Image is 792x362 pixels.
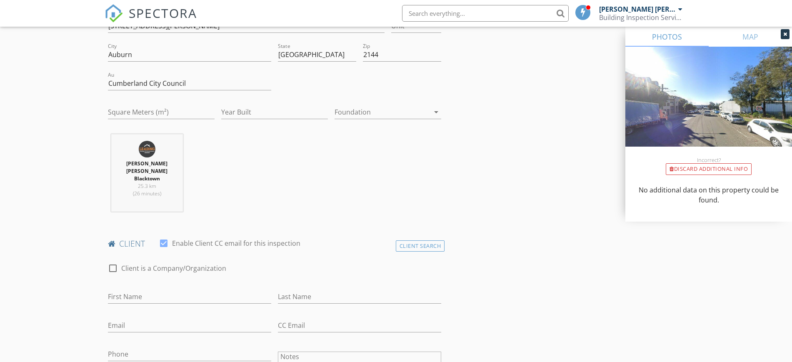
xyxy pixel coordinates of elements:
h4: client [108,238,442,249]
img: 4._bpi_logo_dark_backroundother.jpg [139,141,155,157]
a: SPECTORA [105,11,197,29]
label: Client is a Company/Organization [121,264,226,272]
div: Incorrect? [625,157,792,163]
span: (26 minutes) [133,190,161,197]
div: Building Inspection Services [599,13,682,22]
span: 25.3 km [138,182,156,190]
span: SPECTORA [129,4,197,22]
img: The Best Home Inspection Software - Spectora [105,4,123,22]
div: Discard Additional info [666,163,752,175]
a: MAP [709,27,792,47]
div: Client Search [396,240,445,252]
i: arrow_drop_down [431,107,441,117]
input: Search everything... [402,5,569,22]
a: PHOTOS [625,27,709,47]
img: streetview [625,47,792,167]
label: Enable Client CC email for this inspection [172,239,300,247]
strong: [PERSON_NAME] [PERSON_NAME] Blacktown [126,160,167,182]
p: No additional data on this property could be found. [635,185,782,205]
div: [PERSON_NAME] [PERSON_NAME] Blacktown [599,5,676,13]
